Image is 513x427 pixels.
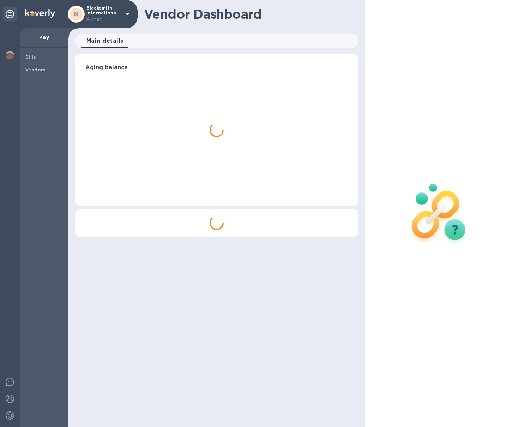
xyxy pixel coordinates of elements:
[85,64,348,71] h3: Aging balance
[25,54,36,60] b: Bills
[86,36,123,46] span: Main details
[86,16,122,23] p: Admin
[86,6,122,23] p: Blacksmith International
[74,11,79,17] b: BI
[144,7,354,22] h1: Vendor Dashboard
[25,9,55,18] img: Logo
[25,67,46,72] b: Vendors
[3,7,17,21] div: Unpin categories
[25,34,63,41] p: Pay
